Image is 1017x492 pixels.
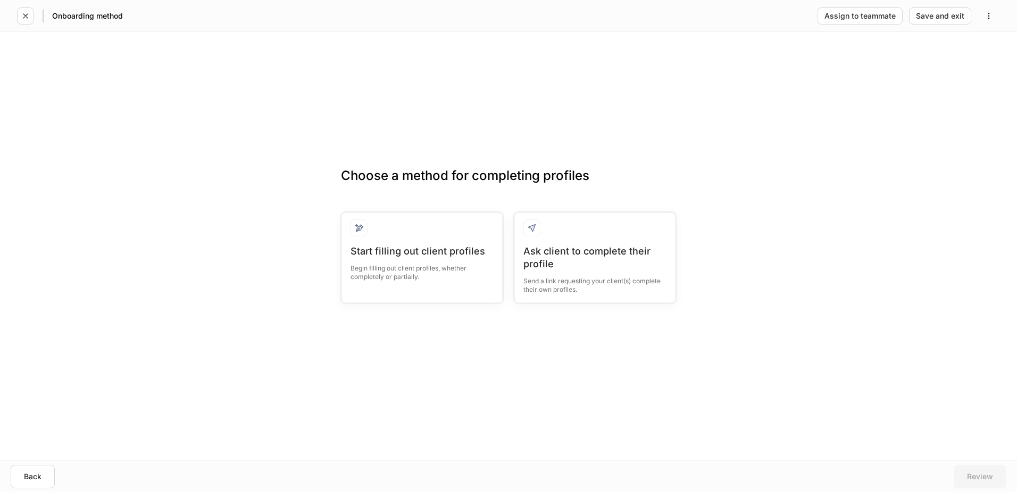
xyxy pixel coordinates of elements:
[11,465,55,488] button: Back
[351,258,494,281] div: Begin filling out client profiles, whether completely or partially.
[24,473,41,480] div: Back
[818,7,903,24] button: Assign to teammate
[824,12,896,20] div: Assign to teammate
[523,245,666,270] div: Ask client to complete their profile
[351,245,494,258] div: Start filling out client profiles
[909,7,971,24] button: Save and exit
[52,11,123,21] h5: Onboarding method
[916,12,964,20] div: Save and exit
[523,270,666,294] div: Send a link requesting your client(s) complete their own profiles.
[341,167,676,201] h3: Choose a method for completing profiles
